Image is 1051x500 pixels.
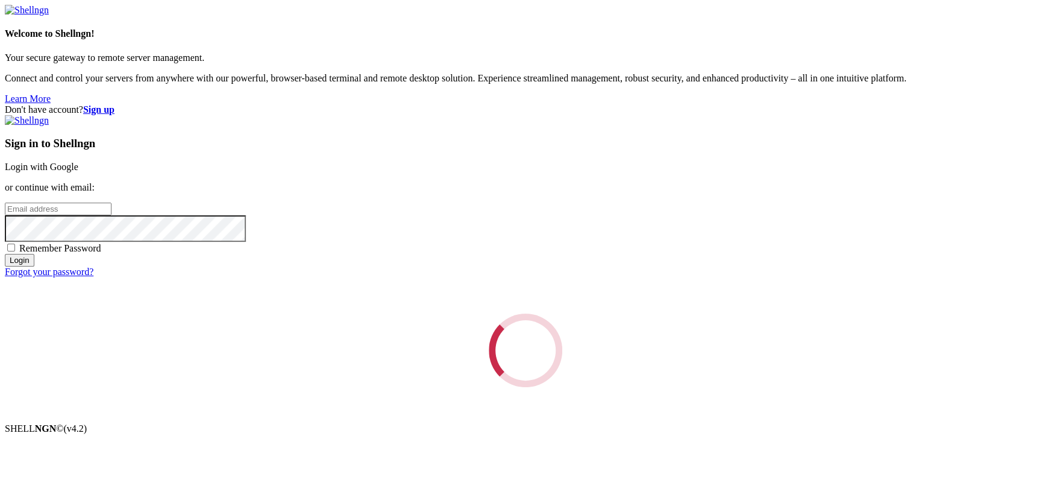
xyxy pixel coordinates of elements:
[5,104,1046,115] div: Don't have account?
[5,423,87,434] span: SHELL ©
[35,423,57,434] b: NGN
[5,115,49,126] img: Shellngn
[5,52,1046,63] p: Your secure gateway to remote server management.
[5,28,1046,39] h4: Welcome to Shellngn!
[5,5,49,16] img: Shellngn
[5,254,34,267] input: Login
[5,182,1046,193] p: or continue with email:
[5,93,51,104] a: Learn More
[5,162,78,172] a: Login with Google
[5,137,1046,150] h3: Sign in to Shellngn
[64,423,87,434] span: 4.2.0
[7,244,15,252] input: Remember Password
[5,73,1046,84] p: Connect and control your servers from anywhere with our powerful, browser-based terminal and remo...
[19,243,101,253] span: Remember Password
[5,203,111,215] input: Email address
[83,104,115,115] a: Sign up
[474,299,577,402] div: Loading...
[5,267,93,277] a: Forgot your password?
